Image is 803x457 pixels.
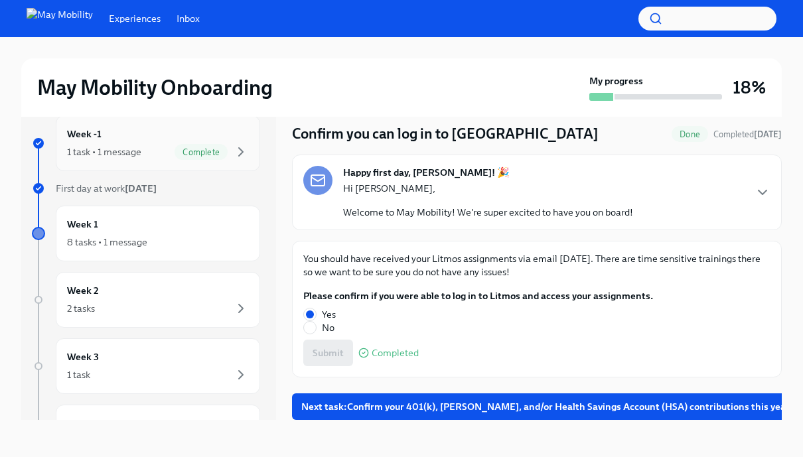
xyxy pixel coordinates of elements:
[67,145,141,159] div: 1 task • 1 message
[303,252,770,279] p: You should have received your Litmos assignments via email [DATE]. There are time sensitive train...
[32,338,260,394] a: Week 31 task
[32,182,260,195] a: First day at work[DATE]
[37,74,273,101] h2: May Mobility Onboarding
[343,182,633,195] p: Hi [PERSON_NAME],
[713,128,782,141] span: October 6th, 2025 13:01
[733,76,766,99] h3: 18%
[27,8,93,29] img: May Mobility
[125,182,157,194] strong: [DATE]
[67,235,147,249] div: 8 tasks • 1 message
[343,206,633,219] p: Welcome to May Mobility! We're super excited to have you on board!
[322,321,334,334] span: No
[67,127,102,141] h6: Week -1
[56,182,157,194] span: First day at work
[672,129,708,139] span: Done
[292,124,599,144] h4: Confirm you can log in to [GEOGRAPHIC_DATA]
[175,147,228,157] span: Complete
[303,289,653,302] label: Please confirm if you were able to log in to Litmos and access your assignments.
[32,206,260,261] a: Week 18 tasks • 1 message
[589,74,643,88] strong: My progress
[301,400,790,413] span: Next task : Confirm your 401(k), [PERSON_NAME], and/or Health Savings Account (HSA) contributions...
[372,348,419,358] span: Completed
[713,129,782,139] span: Completed
[67,217,98,231] h6: Week 1
[109,12,161,25] a: Experiences
[754,129,782,139] strong: [DATE]
[67,368,90,381] div: 1 task
[322,308,336,321] span: Yes
[67,416,100,430] h6: Week 4
[67,350,99,364] h6: Week 3
[67,302,95,315] div: 2 tasks
[177,12,200,25] a: Inbox
[292,393,799,420] button: Next task:Confirm your 401(k), [PERSON_NAME], and/or Health Savings Account (HSA) contributions t...
[343,166,510,179] strong: Happy first day, [PERSON_NAME]! 🎉
[67,283,99,298] h6: Week 2
[32,272,260,328] a: Week 22 tasks
[32,115,260,171] a: Week -11 task • 1 messageComplete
